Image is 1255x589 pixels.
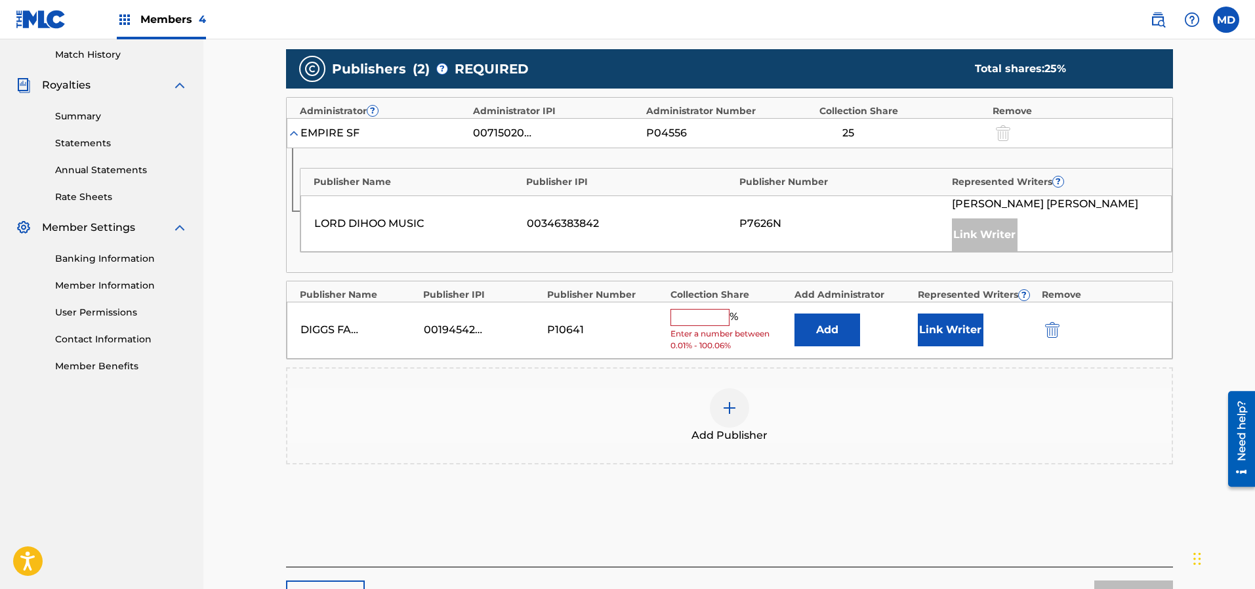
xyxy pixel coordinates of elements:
span: ? [1019,290,1029,300]
div: Represented Writers [952,175,1159,189]
a: Rate Sheets [55,190,188,204]
div: Administrator IPI [473,104,640,118]
a: Public Search [1145,7,1171,33]
img: expand [172,77,188,93]
div: LORD DIHOO MUSIC [314,216,520,232]
button: Link Writer [918,314,983,346]
div: Publisher Name [300,288,417,302]
span: ( 2 ) [413,59,430,79]
a: Member Benefits [55,359,188,373]
a: Member Information [55,279,188,293]
div: Publisher IPI [526,175,733,189]
div: Add Administrator [794,288,912,302]
img: help [1184,12,1200,28]
img: Top Rightsholders [117,12,133,28]
div: P7626N [739,216,945,232]
img: publishers [304,61,320,77]
div: Drag [1193,539,1201,579]
img: MLC Logo [16,10,66,29]
div: Publisher Number [739,175,946,189]
a: Summary [55,110,188,123]
span: Add Publisher [691,428,768,443]
img: Royalties [16,77,31,93]
div: Help [1179,7,1205,33]
div: Publisher Number [547,288,665,302]
a: Annual Statements [55,163,188,177]
div: Administrator [300,104,466,118]
div: Total shares: [975,61,1147,77]
span: REQUIRED [455,59,529,79]
img: search [1150,12,1166,28]
img: expand-cell-toggle [287,127,300,140]
span: Enter a number between 0.01% - 100.06% [670,328,787,352]
div: Remove [993,104,1159,118]
div: 00346383842 [527,216,733,232]
span: Publishers [332,59,406,79]
span: 25 % [1044,62,1066,75]
span: Member Settings [42,220,135,235]
div: User Menu [1213,7,1239,33]
a: Statements [55,136,188,150]
span: ? [437,64,447,74]
span: [PERSON_NAME] [PERSON_NAME] [952,196,1138,212]
a: Match History [55,48,188,62]
div: Remove [1042,288,1159,302]
div: Publisher IPI [423,288,541,302]
button: Add [794,314,860,346]
span: % [730,309,741,326]
img: expand [172,220,188,235]
div: Represented Writers [918,288,1035,302]
img: add [722,400,737,416]
img: Member Settings [16,220,31,235]
a: Banking Information [55,252,188,266]
img: 12a2ab48e56ec057fbd8.svg [1045,322,1060,338]
span: ? [367,106,378,116]
iframe: Chat Widget [1189,526,1255,589]
a: Contact Information [55,333,188,346]
span: ? [1053,176,1063,187]
div: Publisher Name [314,175,520,189]
span: Royalties [42,77,91,93]
a: User Permissions [55,306,188,319]
span: 4 [199,13,206,26]
span: Members [140,12,206,27]
div: Collection Share [819,104,986,118]
div: Collection Share [670,288,788,302]
iframe: Resource Center [1218,386,1255,492]
div: Administrator Number [646,104,813,118]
